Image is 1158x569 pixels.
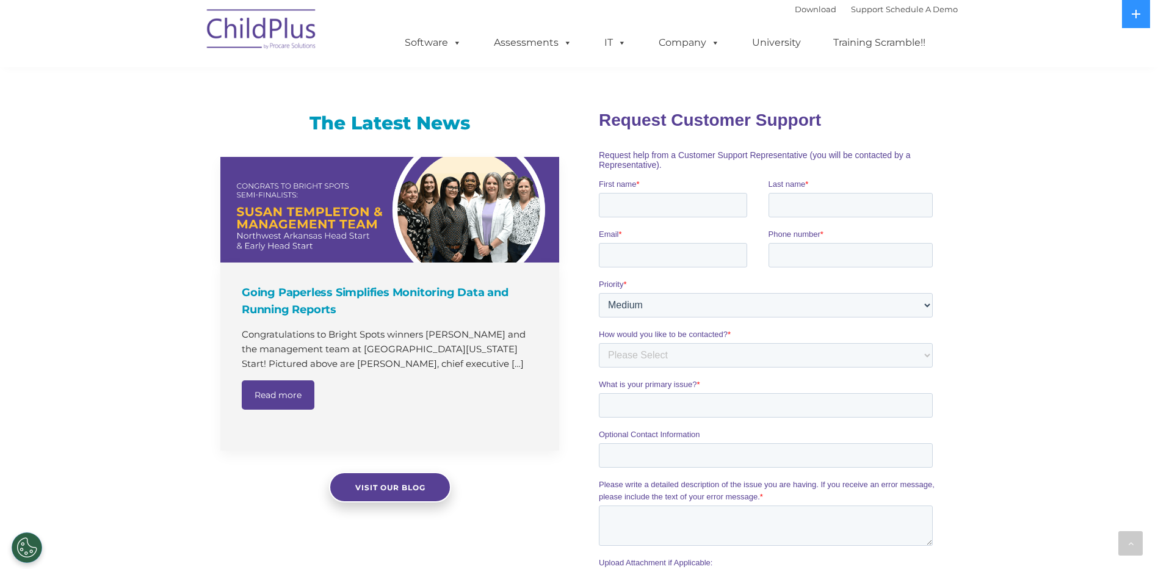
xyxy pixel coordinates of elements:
[242,327,541,371] p: Congratulations to Bright Spots winners [PERSON_NAME] and the management team at [GEOGRAPHIC_DATA...
[646,31,732,55] a: Company
[220,111,559,136] h3: The Latest News
[242,380,314,410] a: Read more
[886,4,958,14] a: Schedule A Demo
[393,31,474,55] a: Software
[242,284,541,318] h4: Going Paperless Simplifies Monitoring Data and Running Reports
[329,472,451,502] a: Visit our blog
[851,4,883,14] a: Support
[740,31,813,55] a: University
[355,483,425,492] span: Visit our blog
[482,31,584,55] a: Assessments
[592,31,639,55] a: IT
[821,31,938,55] a: Training Scramble!!
[795,4,836,14] a: Download
[201,1,323,62] img: ChildPlus by Procare Solutions
[795,4,958,14] font: |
